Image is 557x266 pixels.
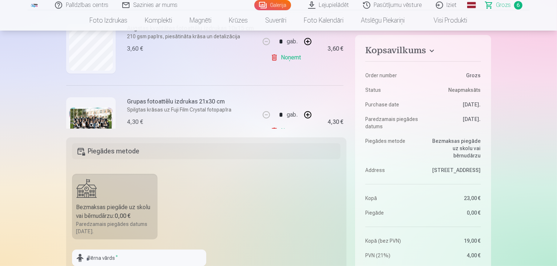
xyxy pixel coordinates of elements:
[427,209,481,216] dd: 0,00 €
[365,137,419,159] dt: Piegādes metode
[427,167,481,174] dd: [STREET_ADDRESS]
[365,116,419,130] dt: Paredzamais piegādes datums
[287,106,298,124] div: gab.
[327,120,343,124] div: 4,30 €
[327,47,343,51] div: 3,60 €
[127,44,143,53] div: 3,60 €
[287,33,298,50] div: gab.
[353,10,414,31] a: Atslēgu piekariņi
[365,72,419,79] dt: Order number
[427,72,481,79] dd: Grozs
[127,33,254,40] p: 210 gsm papīrs, piesātināta krāsa un detalizācija
[31,3,39,7] img: /fa1
[365,252,419,259] dt: PVN (21%)
[127,106,232,113] p: Spilgtas krāsas uz Fuji Film Crystal fotopapīra
[365,86,419,94] dt: Status
[76,203,154,220] div: Bezmaksas piegāde uz skolu vai bērnudārzu :
[271,50,304,65] a: Noņemt
[496,1,511,9] span: Grozs
[127,97,232,106] h6: Grupas fotoattēlu izdrukas 21x30 cm
[427,252,481,259] dd: 4,00 €
[427,195,481,202] dd: 23,00 €
[427,137,481,159] dd: Bezmaksas piegāde uz skolu vai bērnudārzu
[414,10,476,31] a: Visi produkti
[257,10,295,31] a: Suvenīri
[427,116,481,130] dd: [DATE].
[514,1,522,9] span: 6
[295,10,353,31] a: Foto kalendāri
[127,118,143,126] div: 4,30 €
[365,195,419,202] dt: Kopā
[365,101,419,108] dt: Purchase date
[427,101,481,108] dd: [DATE].
[181,10,220,31] a: Magnēti
[72,143,341,159] h5: Piegādes metode
[76,220,154,235] div: Paredzamais piegādes datums [DATE].
[115,212,131,219] b: 0,00 €
[271,124,304,138] a: Noņemt
[136,10,181,31] a: Komplekti
[220,10,257,31] a: Krūzes
[81,10,136,31] a: Foto izdrukas
[365,209,419,216] dt: Piegāde
[427,237,481,245] dd: 19,00 €
[365,167,419,174] dt: Address
[449,86,481,94] span: Neapmaksāts
[365,237,419,245] dt: Kopā (bez PVN)
[365,45,481,58] button: Kopsavilkums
